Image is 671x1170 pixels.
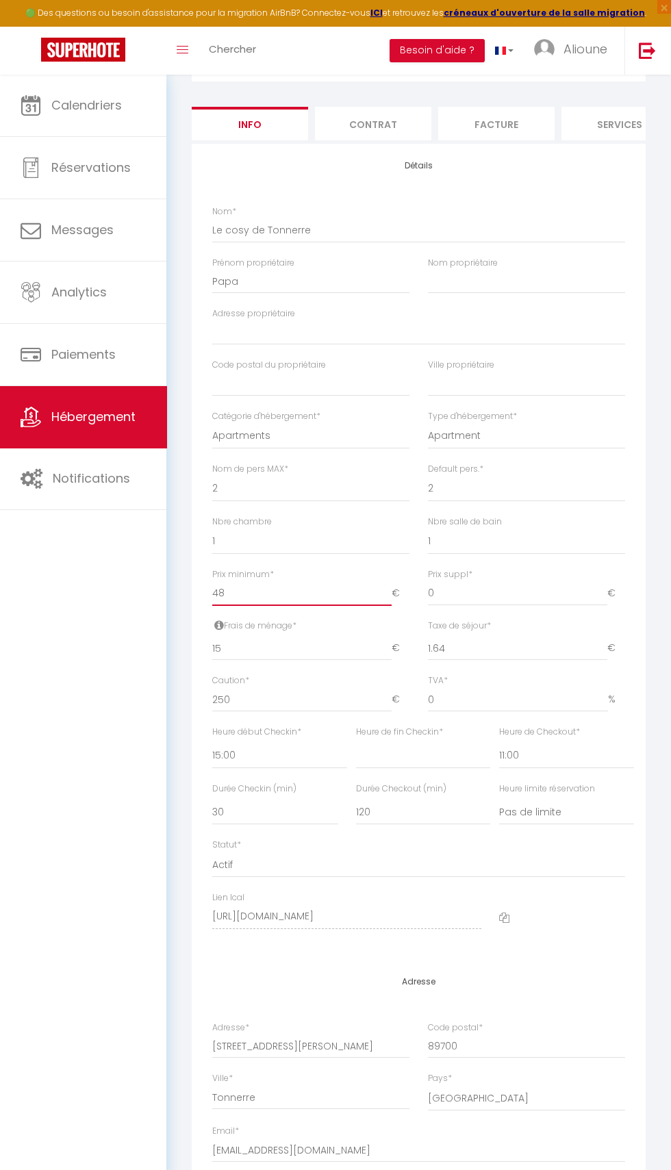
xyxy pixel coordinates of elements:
img: Super Booking [41,38,125,62]
label: Caution [212,674,249,687]
span: € [607,636,625,661]
label: Prénom propriétaire [212,257,294,270]
a: créneaux d'ouverture de la salle migration [444,7,645,18]
span: Paiements [51,346,116,363]
label: Pays [428,1072,452,1085]
span: Calendriers [51,97,122,114]
li: Info [192,107,308,140]
label: Ville [212,1072,233,1085]
label: Durée Checkin (min) [212,783,296,796]
label: Heure de fin Checkin [356,726,443,739]
label: TVA [428,674,448,687]
label: Code postal du propriétaire [212,359,326,372]
i: Frais de ménage [214,620,224,631]
li: Contrat [315,107,431,140]
label: Frais de ménage [212,620,296,633]
label: Nom de pers MAX [212,463,288,476]
label: Lien Ical [212,891,244,904]
h4: Détails [212,161,625,170]
label: Nom [212,205,236,218]
label: Nbre chambre [212,516,272,529]
span: Notifications [53,470,130,487]
span: € [392,687,409,712]
label: Code postal [428,1021,483,1034]
img: logout [639,42,656,59]
label: Ville propriétaire [428,359,494,372]
label: Adresse propriétaire [212,307,295,320]
label: Nbre salle de bain [428,516,502,529]
label: Adresse [212,1021,249,1034]
h4: Adresse [212,977,625,987]
span: Hébergement [51,408,136,425]
span: Analytics [51,283,107,301]
label: Statut [212,839,241,852]
span: Réservations [51,159,131,176]
label: Durée Checkout (min) [356,783,446,796]
img: ... [534,39,555,60]
a: Chercher [199,27,266,75]
label: Email [212,1125,239,1138]
label: Prix minimum [212,568,274,581]
label: Heure limite réservation [499,783,595,796]
li: Facture [438,107,555,140]
span: Chercher [209,42,256,56]
span: € [392,636,409,661]
a: ... Alioune [524,27,624,75]
span: % [608,687,625,712]
button: Besoin d'aide ? [390,39,485,62]
span: € [392,581,409,606]
button: Ouvrir le widget de chat LiveChat [11,5,52,47]
a: ICI [370,7,383,18]
span: Alioune [564,40,607,58]
span: Messages [51,221,114,238]
label: Catégorie d'hébergement [212,410,320,423]
label: Heure de Checkout [499,726,580,739]
label: Type d'hébergement [428,410,517,423]
label: Heure début Checkin [212,726,301,739]
label: Nom propriétaire [428,257,498,270]
label: Default pers. [428,463,483,476]
span: € [607,581,625,606]
label: Taxe de séjour [428,620,491,633]
label: Prix suppl [428,568,472,581]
